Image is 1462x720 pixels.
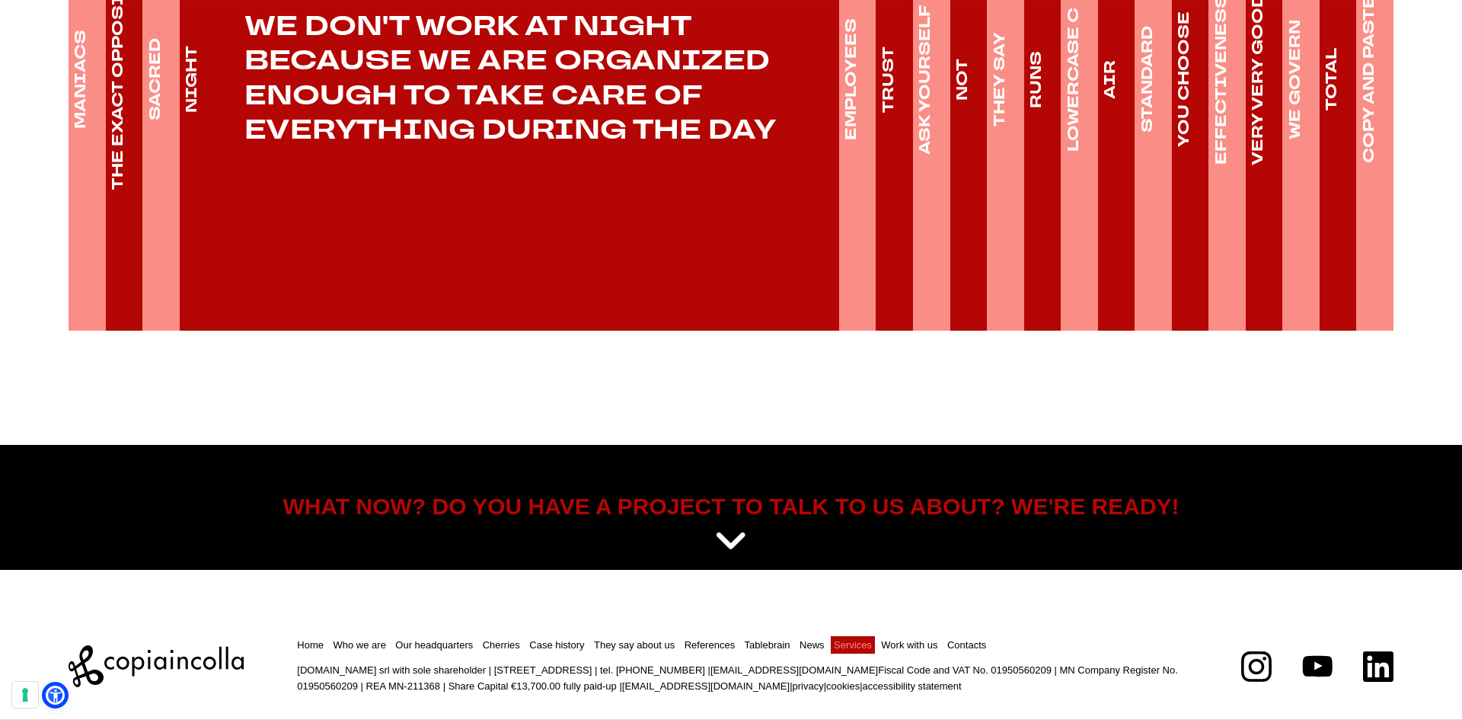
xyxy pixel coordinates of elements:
[529,639,584,651] a: Case history
[283,494,1179,519] font: WHAT NOW? DO YOU HAVE A PROJECT TO TALK TO US ABOUT? WE'RE READY!
[46,686,65,705] a: Open Accessibility Menu
[395,639,473,651] a: Our headquarters
[622,680,790,692] a: [EMAIL_ADDRESS][DOMAIN_NAME]
[483,639,520,651] a: Cherries
[1062,8,1083,152] font: LOWERCASE C
[826,680,860,692] a: cookies
[334,639,386,651] a: Who we are
[915,5,935,155] font: ASK YOURSELF
[790,680,792,692] font: |
[685,639,735,651] a: References
[1136,26,1157,133] font: STANDARD
[947,639,986,651] a: Contacts
[1173,11,1194,147] font: YOU CHOOSE
[881,639,937,651] a: Work with us
[710,664,878,676] a: [EMAIL_ADDRESS][DOMAIN_NAME]
[878,46,899,113] font: TRUST
[1285,20,1305,139] font: WE GOVERN
[863,680,962,692] a: accessibility statement
[1026,51,1046,108] font: RUNS
[244,8,776,149] font: WE DON'T WORK AT NIGHT BECAUSE WE ARE ORGANIZED ENOUGH TO TAKE CARE OF EVERYTHING DURING THE DAY
[144,38,164,120] font: SACRED
[800,639,825,651] a: News
[297,664,1177,692] font: Fiscal Code and VAT No. 01950560209 | MN Company Register No. 01950560209 | REA MN-211368 | Share...
[793,680,824,692] a: privacy
[1100,60,1120,99] font: AIR
[952,59,972,101] font: NOT
[988,32,1009,126] font: THEY SAY
[12,682,38,708] button: Your consent preferences for tracking technologies
[745,639,790,651] a: Tablebrain
[297,639,324,651] a: Home
[181,46,202,113] font: NIGHT
[70,30,91,129] font: MANIACS
[841,18,861,140] font: EMPLOYEES
[834,639,872,651] a: Services
[594,639,675,651] a: They say about us
[1321,48,1342,110] font: TOTAL
[860,680,862,692] font: |
[297,664,710,676] font: [DOMAIN_NAME] srl with sole shareholder | [STREET_ADDRESS] | tel. [PHONE_NUMBER] |
[824,680,826,692] font: |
